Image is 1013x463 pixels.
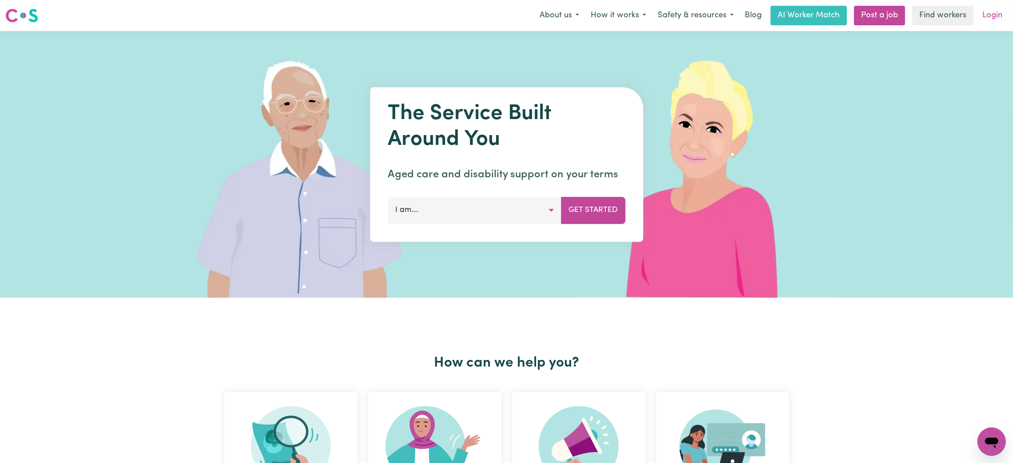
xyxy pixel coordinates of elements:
a: Login [977,6,1008,25]
button: About us [534,6,585,25]
button: I am... [388,197,561,224]
h2: How can we help you? [219,355,795,371]
a: AI Worker Match [771,6,847,25]
p: Aged care and disability support on your terms [388,167,625,183]
a: Careseekers logo [5,5,38,26]
h1: The Service Built Around You [388,101,625,152]
button: How it works [585,6,652,25]
a: Post a job [854,6,905,25]
button: Get Started [561,197,625,224]
iframe: Button to launch messaging window, conversation in progress [977,427,1006,456]
img: Careseekers logo [5,8,38,24]
a: Blog [739,6,767,25]
a: Find workers [912,6,973,25]
button: Safety & resources [652,6,739,25]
